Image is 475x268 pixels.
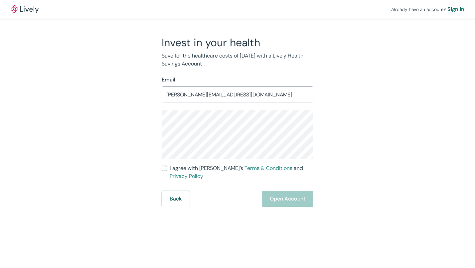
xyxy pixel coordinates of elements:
[11,5,39,13] a: LivelyLively
[170,173,203,180] a: Privacy Policy
[244,165,292,172] a: Terms & Conditions
[391,5,464,13] div: Already have an account?
[447,5,464,13] a: Sign in
[11,5,39,13] img: Lively
[162,52,313,68] p: Save for the healthcare costs of [DATE] with a Lively Health Savings Account
[162,191,190,207] button: Back
[170,164,313,180] span: I agree with [PERSON_NAME]’s and
[162,36,313,49] h2: Invest in your health
[162,76,175,84] label: Email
